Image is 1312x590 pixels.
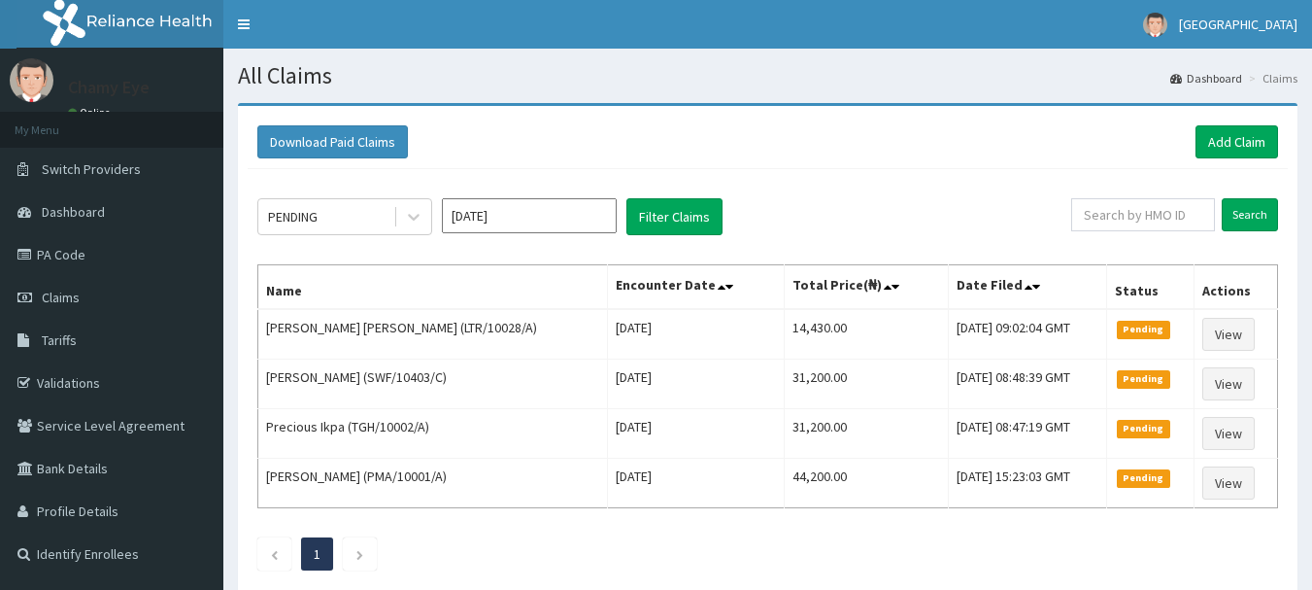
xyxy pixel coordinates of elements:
[258,409,608,459] td: Precious Ikpa (TGH/10002/A)
[1202,318,1255,351] a: View
[1071,198,1215,231] input: Search by HMO ID
[785,459,949,508] td: 44,200.00
[1202,467,1255,500] a: View
[1170,70,1242,87] a: Dashboard
[42,331,77,349] span: Tariffs
[1117,469,1170,487] span: Pending
[607,409,784,459] td: [DATE]
[1202,417,1255,450] a: View
[355,545,364,563] a: Next page
[785,309,949,360] td: 14,430.00
[1202,367,1255,400] a: View
[1195,125,1278,158] a: Add Claim
[1194,265,1277,310] th: Actions
[68,106,115,120] a: Online
[442,198,617,233] input: Select Month and Year
[626,198,723,235] button: Filter Claims
[314,545,320,563] a: Page 1 is your current page
[949,309,1107,360] td: [DATE] 09:02:04 GMT
[1117,370,1170,388] span: Pending
[42,160,141,178] span: Switch Providers
[1222,198,1278,231] input: Search
[949,459,1107,508] td: [DATE] 15:23:03 GMT
[270,545,279,563] a: Previous page
[1244,70,1297,87] li: Claims
[785,265,949,310] th: Total Price(₦)
[258,309,608,360] td: [PERSON_NAME] [PERSON_NAME] (LTR/10028/A)
[10,58,53,102] img: User Image
[1107,265,1194,310] th: Status
[1117,420,1170,437] span: Pending
[268,207,318,226] div: PENDING
[258,459,608,508] td: [PERSON_NAME] (PMA/10001/A)
[607,360,784,409] td: [DATE]
[42,203,105,221] span: Dashboard
[785,360,949,409] td: 31,200.00
[949,265,1107,310] th: Date Filed
[68,79,150,96] p: Chamy Eye
[607,459,784,508] td: [DATE]
[258,265,608,310] th: Name
[949,360,1107,409] td: [DATE] 08:48:39 GMT
[1117,321,1170,338] span: Pending
[258,360,608,409] td: [PERSON_NAME] (SWF/10403/C)
[949,409,1107,459] td: [DATE] 08:47:19 GMT
[607,309,784,360] td: [DATE]
[607,265,784,310] th: Encounter Date
[1143,13,1167,37] img: User Image
[257,125,408,158] button: Download Paid Claims
[1179,16,1297,33] span: [GEOGRAPHIC_DATA]
[238,63,1297,88] h1: All Claims
[42,289,80,306] span: Claims
[785,409,949,459] td: 31,200.00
